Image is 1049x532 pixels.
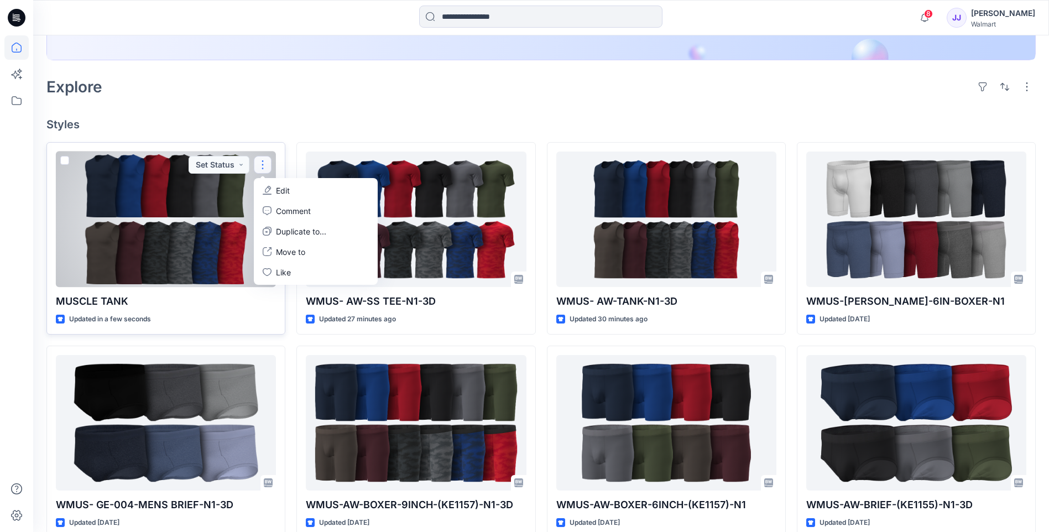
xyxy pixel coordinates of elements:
[69,517,119,529] p: Updated [DATE]
[46,118,1036,131] h4: Styles
[806,294,1026,309] p: WMUS-[PERSON_NAME]-6IN-BOXER-N1
[306,294,526,309] p: WMUS- AW-SS TEE-N1-3D
[306,152,526,287] a: WMUS- AW-SS TEE-N1-3D
[69,314,151,325] p: Updated in a few seconds
[806,497,1026,513] p: WMUS-AW-BRIEF-(KE1155)-N1-3D
[820,517,870,529] p: Updated [DATE]
[971,7,1035,20] div: [PERSON_NAME]
[306,355,526,491] a: WMUS-AW-BOXER-9INCH-(KE1157)-N1-3D
[56,355,276,491] a: WMUS- GE-004-MENS BRIEF-N1-3D
[556,497,776,513] p: WMUS-AW-BOXER-6INCH-(KE1157)-N1
[56,294,276,309] p: MUSCLE TANK
[947,8,967,28] div: JJ
[806,355,1026,491] a: WMUS-AW-BRIEF-(KE1155)-N1-3D
[56,497,276,513] p: WMUS- GE-004-MENS BRIEF-N1-3D
[570,314,648,325] p: Updated 30 minutes ago
[276,185,290,196] p: Edit
[556,294,776,309] p: WMUS- AW-TANK-N1-3D
[319,314,396,325] p: Updated 27 minutes ago
[806,152,1026,287] a: WMUS-GEORGE-6IN-BOXER-N1
[556,152,776,287] a: WMUS- AW-TANK-N1-3D
[306,497,526,513] p: WMUS-AW-BOXER-9INCH-(KE1157)-N1-3D
[56,152,276,287] a: MUSCLE TANK
[924,9,933,18] span: 8
[256,180,375,201] a: Edit
[556,355,776,491] a: WMUS-AW-BOXER-6INCH-(KE1157)-N1
[570,517,620,529] p: Updated [DATE]
[319,517,369,529] p: Updated [DATE]
[276,205,311,217] p: Comment
[820,314,870,325] p: Updated [DATE]
[971,20,1035,28] div: Walmart
[276,267,291,278] p: Like
[276,226,326,237] p: Duplicate to...
[46,78,102,96] h2: Explore
[276,246,305,258] p: Move to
